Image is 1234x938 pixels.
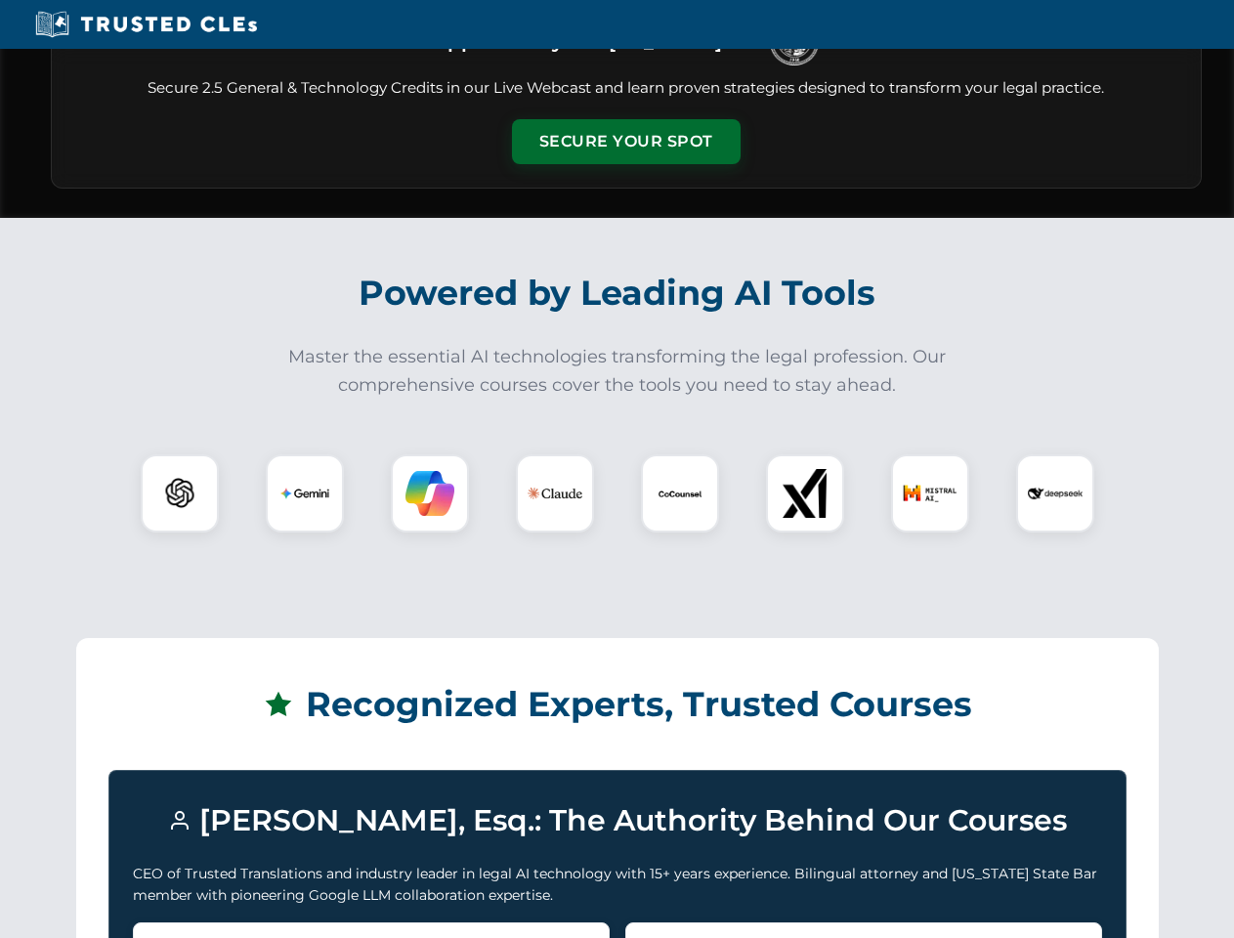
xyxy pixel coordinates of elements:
[151,465,208,522] img: ChatGPT Logo
[141,454,219,533] div: ChatGPT
[276,343,959,400] p: Master the essential AI technologies transforming the legal profession. Our comprehensive courses...
[76,259,1159,327] h2: Powered by Leading AI Tools
[266,454,344,533] div: Gemini
[1028,466,1083,521] img: DeepSeek Logo
[903,466,957,521] img: Mistral AI Logo
[891,454,969,533] div: Mistral AI
[405,469,454,518] img: Copilot Logo
[656,469,704,518] img: CoCounsel Logo
[1016,454,1094,533] div: DeepSeek
[512,119,741,164] button: Secure Your Spot
[133,794,1102,847] h3: [PERSON_NAME], Esq.: The Authority Behind Our Courses
[133,863,1102,907] p: CEO of Trusted Translations and industry leader in legal AI technology with 15+ years experience....
[641,454,719,533] div: CoCounsel
[766,454,844,533] div: xAI
[75,77,1177,100] p: Secure 2.5 General & Technology Credits in our Live Webcast and learn proven strategies designed ...
[391,454,469,533] div: Copilot
[108,670,1127,739] h2: Recognized Experts, Trusted Courses
[528,466,582,521] img: Claude Logo
[29,10,263,39] img: Trusted CLEs
[516,454,594,533] div: Claude
[781,469,830,518] img: xAI Logo
[280,469,329,518] img: Gemini Logo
